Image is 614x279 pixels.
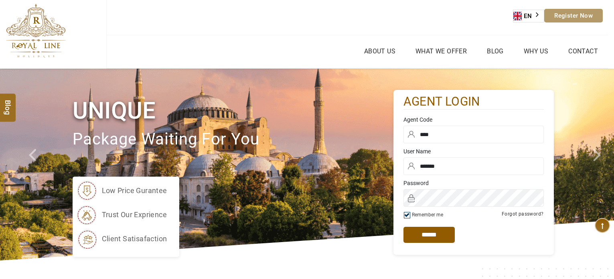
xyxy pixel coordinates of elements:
aside: Language selected: English [513,10,544,22]
span: Blog [3,100,13,107]
li: trust our exprience [77,205,167,225]
a: Blog [485,45,506,57]
label: Password [403,179,544,187]
h1: Unique [73,96,393,126]
a: What we Offer [413,45,469,57]
a: Register Now [544,9,603,22]
a: Why Us [522,45,550,57]
label: User Name [403,147,544,155]
a: EN [513,10,544,22]
label: Remember me [412,212,443,218]
div: Language [513,10,544,22]
li: client satisafaction [77,229,167,249]
a: Check next prev [18,69,49,261]
a: Contact [566,45,600,57]
a: About Us [362,45,397,57]
img: The Royal Line Holidays [6,4,66,58]
a: Check next image [583,69,614,261]
label: Agent Code [403,116,544,124]
li: low price gurantee [77,181,167,201]
h2: agent login [403,94,544,110]
p: package waiting for you [73,126,393,153]
a: Forgot password? [502,211,543,217]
